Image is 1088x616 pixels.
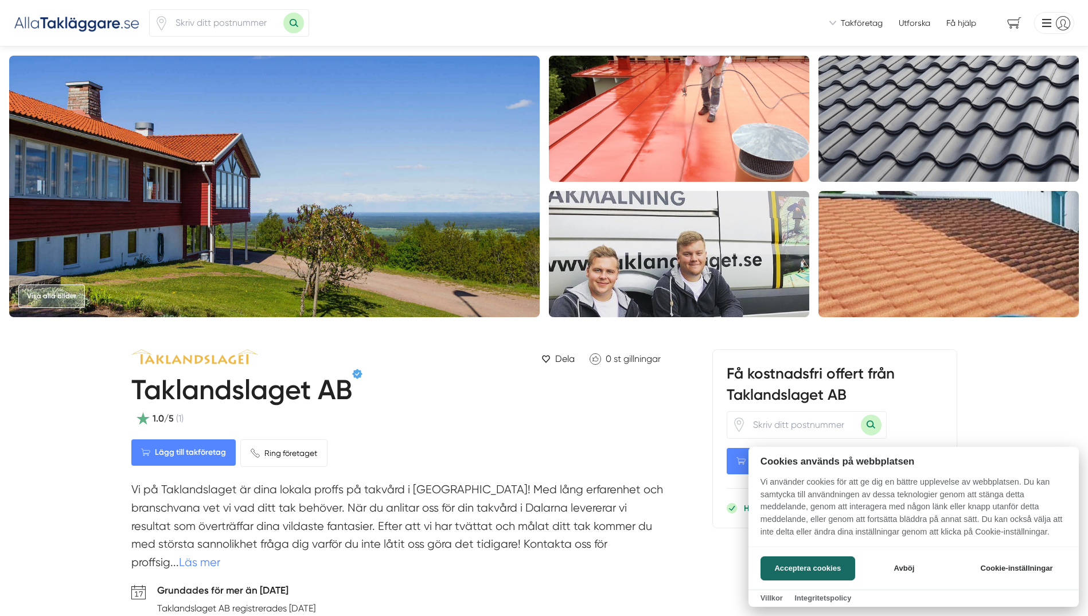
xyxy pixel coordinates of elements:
[859,556,950,580] button: Avböj
[761,556,855,580] button: Acceptera cookies
[761,594,783,602] a: Villkor
[794,594,851,602] a: Integritetspolicy
[966,556,1067,580] button: Cookie-inställningar
[748,456,1079,467] h2: Cookies används på webbplatsen
[748,476,1079,546] p: Vi använder cookies för att ge dig en bättre upplevelse av webbplatsen. Du kan samtycka till anvä...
